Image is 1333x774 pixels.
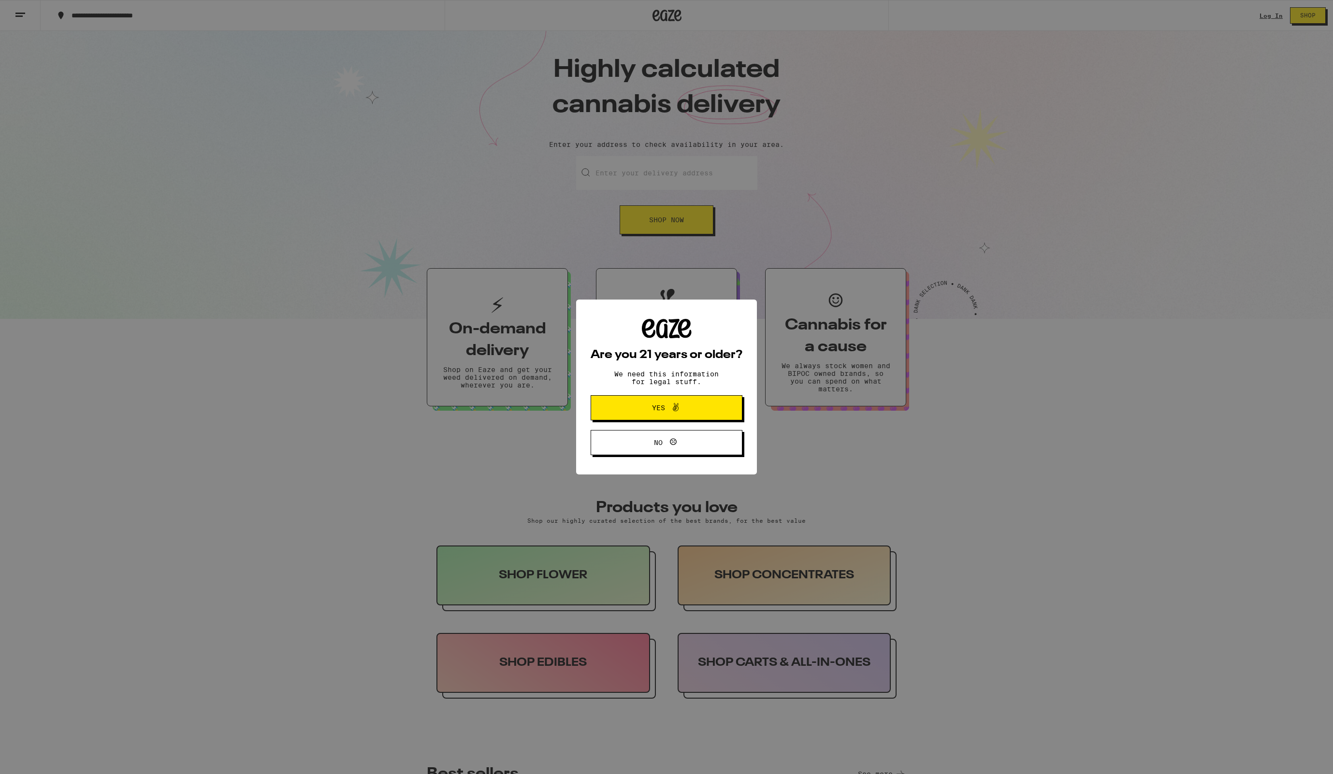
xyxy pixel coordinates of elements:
[654,439,663,446] span: No
[606,370,727,386] p: We need this information for legal stuff.
[6,7,70,14] span: Hi. Need any help?
[652,404,665,411] span: Yes
[591,395,742,420] button: Yes
[591,349,742,361] h2: Are you 21 years or older?
[591,430,742,455] button: No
